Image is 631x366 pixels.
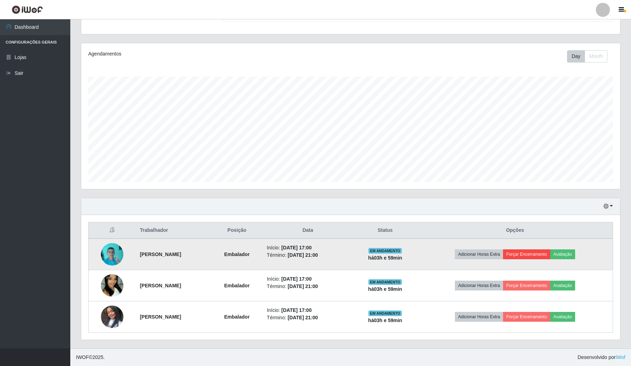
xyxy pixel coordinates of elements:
[353,222,417,239] th: Status
[267,283,349,290] li: Término:
[417,222,613,239] th: Opções
[503,281,550,290] button: Forçar Encerramento
[101,239,123,269] img: 1699884729750.jpeg
[368,279,402,285] span: EM ANDAMENTO
[224,283,250,288] strong: Embalador
[567,50,585,63] button: Day
[76,354,105,361] span: © 2025 .
[585,50,607,63] button: Month
[550,312,575,322] button: Avaliação
[288,315,318,320] time: [DATE] 21:00
[263,222,353,239] th: Data
[281,276,311,282] time: [DATE] 17:00
[267,244,349,251] li: Início:
[267,275,349,283] li: Início:
[455,281,503,290] button: Adicionar Horas Extra
[88,50,301,58] div: Agendamentos
[567,50,607,63] div: First group
[368,248,402,254] span: EM ANDAMENTO
[281,307,311,313] time: [DATE] 17:00
[136,222,211,239] th: Trabalhador
[267,307,349,314] li: Início:
[455,249,503,259] button: Adicionar Horas Extra
[503,312,550,322] button: Forçar Encerramento
[224,314,250,320] strong: Embalador
[550,249,575,259] button: Avaliação
[101,266,123,306] img: 1743267805927.jpeg
[368,286,402,292] strong: há 03 h e 59 min
[616,354,625,360] a: iWof
[578,354,625,361] span: Desenvolvido por
[76,354,89,360] span: IWOF
[288,252,318,258] time: [DATE] 21:00
[267,314,349,321] li: Término:
[140,314,181,320] strong: [PERSON_NAME]
[224,251,250,257] strong: Embalador
[550,281,575,290] button: Avaliação
[211,222,263,239] th: Posição
[140,251,181,257] strong: [PERSON_NAME]
[12,5,43,14] img: CoreUI Logo
[368,255,402,261] strong: há 03 h e 59 min
[101,297,123,337] img: 1754087177031.jpeg
[281,245,311,250] time: [DATE] 17:00
[140,283,181,288] strong: [PERSON_NAME]
[567,50,613,63] div: Toolbar with button groups
[368,311,402,316] span: EM ANDAMENTO
[368,318,402,323] strong: há 03 h e 59 min
[503,249,550,259] button: Forçar Encerramento
[455,312,503,322] button: Adicionar Horas Extra
[267,251,349,259] li: Término:
[288,283,318,289] time: [DATE] 21:00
